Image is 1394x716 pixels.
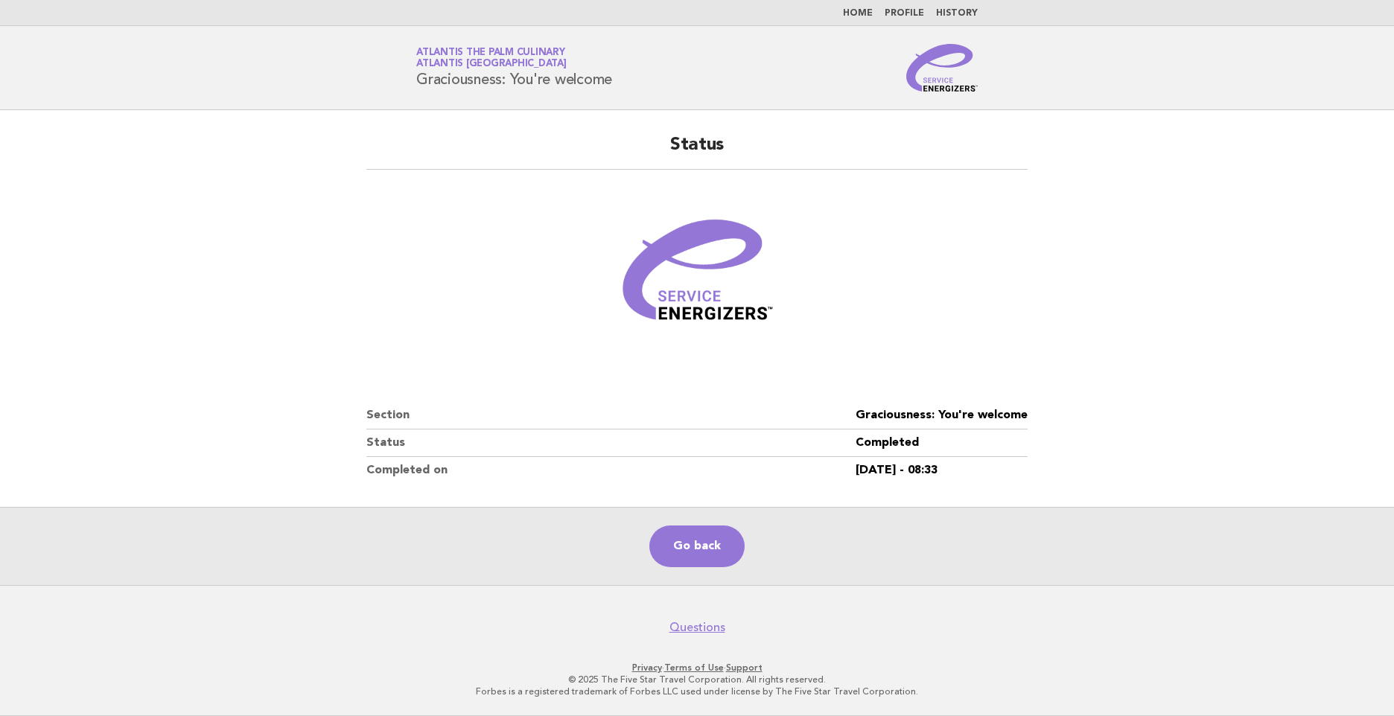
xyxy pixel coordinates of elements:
dt: Completed on [366,457,856,484]
a: Terms of Use [664,662,724,673]
p: © 2025 The Five Star Travel Corporation. All rights reserved. [241,674,1153,685]
p: · · [241,662,1153,674]
span: Atlantis [GEOGRAPHIC_DATA] [416,60,567,69]
a: History [936,9,978,18]
a: Profile [885,9,924,18]
a: Atlantis The Palm CulinaryAtlantis [GEOGRAPHIC_DATA] [416,48,567,68]
a: Privacy [632,662,662,673]
a: Home [843,9,873,18]
img: Verified [608,188,786,366]
dd: Graciousness: You're welcome [856,402,1028,429]
a: Support [726,662,763,673]
a: Go back [649,525,745,567]
dd: [DATE] - 08:33 [856,457,1028,484]
dt: Status [366,429,856,457]
dd: Completed [856,429,1028,457]
h1: Graciousness: You're welcome [416,48,612,87]
p: Forbes is a registered trademark of Forbes LLC used under license by The Five Star Travel Corpora... [241,685,1153,697]
a: Questions [669,620,725,635]
h2: Status [366,133,1028,170]
dt: Section [366,402,856,429]
img: Service Energizers [906,44,978,92]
